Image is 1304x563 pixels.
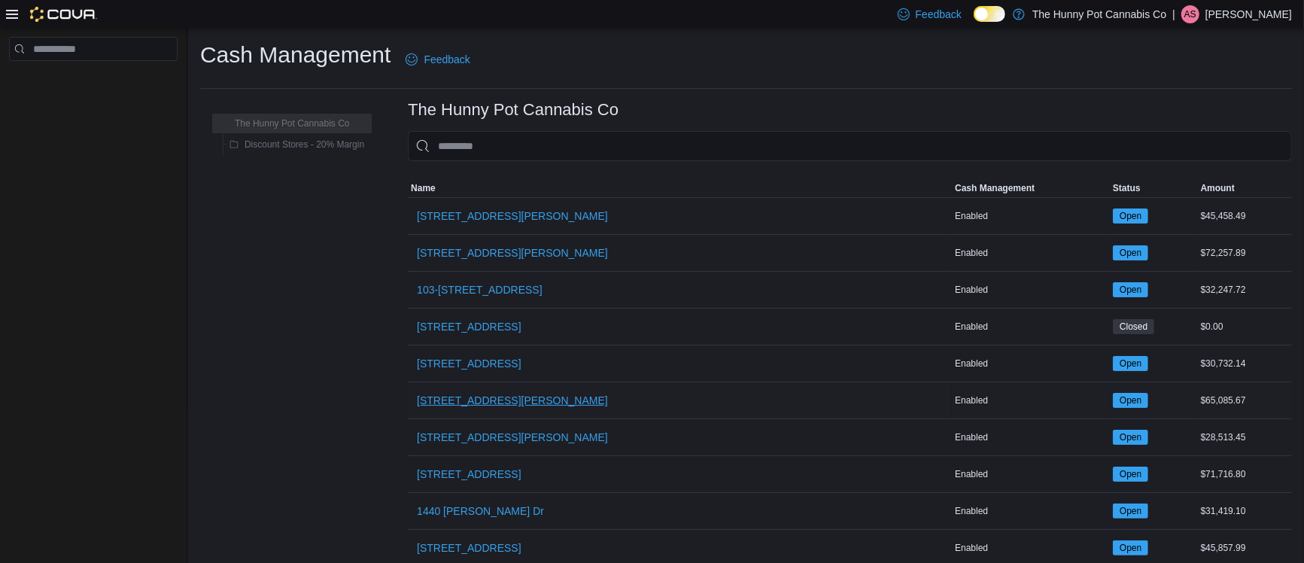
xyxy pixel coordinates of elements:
p: | [1172,5,1175,23]
button: 103-[STREET_ADDRESS] [411,275,549,305]
span: Cash Management [955,182,1035,194]
div: $45,857.99 [1198,539,1292,557]
span: Open [1120,431,1141,444]
span: Open [1113,467,1148,482]
span: Feedback [424,52,470,67]
span: Open [1120,467,1141,481]
img: Cova [30,7,97,22]
div: Enabled [952,428,1110,446]
span: [STREET_ADDRESS] [417,540,521,555]
span: Amount [1201,182,1235,194]
div: Enabled [952,281,1110,299]
span: Open [1120,357,1141,370]
div: $31,419.10 [1198,502,1292,520]
span: Open [1120,504,1141,518]
span: [STREET_ADDRESS] [417,319,521,334]
button: [STREET_ADDRESS] [411,459,527,489]
h1: Cash Management [200,40,391,70]
span: Closed [1113,319,1154,334]
div: $72,257.89 [1198,244,1292,262]
span: Closed [1120,320,1147,333]
span: [STREET_ADDRESS] [417,467,521,482]
span: [STREET_ADDRESS][PERSON_NAME] [417,430,608,445]
button: Discount Stores - 20% Margin [223,135,370,154]
div: Enabled [952,244,1110,262]
nav: Complex example [9,64,178,100]
button: Status [1110,179,1198,197]
div: Enabled [952,502,1110,520]
h3: The Hunny Pot Cannabis Co [408,101,619,119]
div: Enabled [952,391,1110,409]
span: Open [1113,393,1148,408]
div: $0.00 [1198,318,1292,336]
div: Andre Savard [1181,5,1199,23]
p: The Hunny Pot Cannabis Co [1032,5,1166,23]
button: [STREET_ADDRESS][PERSON_NAME] [411,385,614,415]
button: [STREET_ADDRESS][PERSON_NAME] [411,201,614,231]
span: 1440 [PERSON_NAME] Dr [417,504,544,519]
div: Enabled [952,465,1110,483]
div: Enabled [952,207,1110,225]
div: $65,085.67 [1198,391,1292,409]
span: Name [411,182,436,194]
input: Dark Mode [974,6,1005,22]
button: Amount [1198,179,1292,197]
button: Name [408,179,952,197]
span: Open [1120,283,1141,297]
span: Open [1120,246,1141,260]
button: [STREET_ADDRESS] [411,533,527,563]
div: Enabled [952,318,1110,336]
button: [STREET_ADDRESS][PERSON_NAME] [411,238,614,268]
p: [PERSON_NAME] [1205,5,1292,23]
span: Open [1113,208,1148,224]
button: 1440 [PERSON_NAME] Dr [411,496,550,526]
span: Open [1120,394,1141,407]
span: Open [1120,209,1141,223]
span: [STREET_ADDRESS] [417,356,521,371]
span: Dark Mode [974,22,974,23]
span: [STREET_ADDRESS][PERSON_NAME] [417,245,608,260]
button: [STREET_ADDRESS] [411,348,527,379]
span: Open [1113,504,1148,519]
button: [STREET_ADDRESS][PERSON_NAME] [411,422,614,452]
span: Open [1113,540,1148,555]
button: Cash Management [952,179,1110,197]
span: Open [1113,245,1148,260]
span: Feedback [916,7,962,22]
span: 103-[STREET_ADDRESS] [417,282,543,297]
span: [STREET_ADDRESS][PERSON_NAME] [417,393,608,408]
a: Feedback [400,44,476,75]
div: $28,513.45 [1198,428,1292,446]
div: Enabled [952,539,1110,557]
div: $45,458.49 [1198,207,1292,225]
span: Open [1120,541,1141,555]
div: Enabled [952,355,1110,373]
div: $32,247.72 [1198,281,1292,299]
span: AS [1184,5,1196,23]
span: Open [1113,282,1148,297]
span: Open [1113,430,1148,445]
span: [STREET_ADDRESS][PERSON_NAME] [417,208,608,224]
button: [STREET_ADDRESS] [411,312,527,342]
span: Discount Stores - 20% Margin [245,138,364,151]
span: Status [1113,182,1141,194]
input: This is a search bar. As you type, the results lower in the page will automatically filter. [408,131,1292,161]
div: $30,732.14 [1198,355,1292,373]
div: $71,716.80 [1198,465,1292,483]
span: Open [1113,356,1148,371]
